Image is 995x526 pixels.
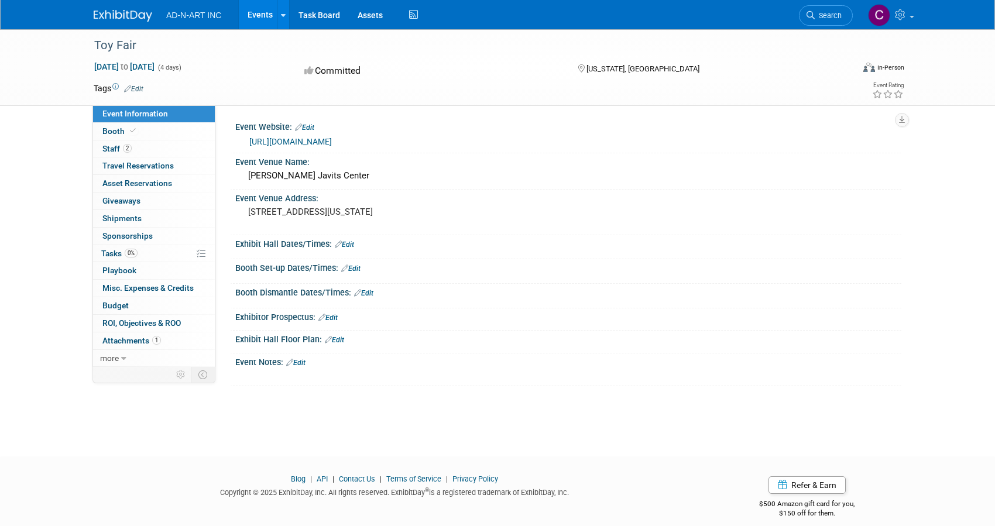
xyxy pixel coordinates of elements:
a: Travel Reservations [93,157,215,174]
a: ROI, Objectives & ROO [93,315,215,332]
span: to [119,62,130,71]
img: Format-Inperson.png [863,63,875,72]
a: Edit [286,359,306,367]
a: Edit [318,314,338,322]
span: | [443,475,451,483]
span: Staff [102,144,132,153]
a: Attachments1 [93,332,215,349]
span: Sponsorships [102,231,153,240]
span: | [307,475,315,483]
a: Event Information [93,105,215,122]
span: 2 [123,144,132,153]
a: Giveaways [93,192,215,209]
pre: [STREET_ADDRESS][US_STATE] [248,207,500,217]
div: Event Notes: [235,353,901,369]
div: $150 off for them. [713,508,902,518]
span: 0% [125,249,138,257]
span: Misc. Expenses & Credits [102,283,194,293]
span: [DATE] [DATE] [94,61,155,72]
div: Event Format [784,61,904,78]
a: Tasks0% [93,245,215,262]
div: Toy Fair [90,35,835,56]
img: Cal Doroftei [868,4,890,26]
td: Tags [94,82,143,94]
a: Blog [291,475,306,483]
a: Asset Reservations [93,175,215,192]
div: Committed [301,61,560,81]
div: Exhibit Hall Dates/Times: [235,235,901,250]
div: $500 Amazon gift card for you, [713,491,902,518]
td: Personalize Event Tab Strip [171,367,191,382]
a: Edit [335,240,354,249]
span: Playbook [102,266,136,275]
a: Refer & Earn [768,476,846,494]
a: Shipments [93,210,215,227]
a: Booth [93,123,215,140]
span: Search [815,11,842,20]
a: Misc. Expenses & Credits [93,280,215,297]
span: Tasks [101,249,138,258]
span: Event Information [102,109,168,118]
a: [URL][DOMAIN_NAME] [249,137,332,146]
span: (4 days) [157,64,181,71]
div: Exhibitor Prospectus: [235,308,901,324]
a: Search [799,5,853,26]
sup: ® [425,487,429,493]
span: | [330,475,337,483]
span: Booth [102,126,138,136]
span: [US_STATE], [GEOGRAPHIC_DATA] [586,64,699,73]
span: more [100,353,119,363]
span: Giveaways [102,196,140,205]
a: Terms of Service [386,475,441,483]
span: Attachments [102,336,161,345]
a: Privacy Policy [452,475,498,483]
a: Edit [354,289,373,297]
span: Budget [102,301,129,310]
span: Asset Reservations [102,178,172,188]
img: ExhibitDay [94,10,152,22]
a: Edit [295,123,314,132]
a: Edit [325,336,344,344]
div: Event Venue Name: [235,153,901,168]
span: AD-N-ART INC [166,11,221,20]
div: [PERSON_NAME] Javits Center [244,167,893,185]
div: Copyright © 2025 ExhibitDay, Inc. All rights reserved. ExhibitDay is a registered trademark of Ex... [94,484,695,498]
div: Event Venue Address: [235,190,901,204]
a: Playbook [93,262,215,279]
a: API [317,475,328,483]
a: Staff2 [93,140,215,157]
div: Event Rating [872,82,904,88]
div: Exhibit Hall Floor Plan: [235,331,901,346]
span: ROI, Objectives & ROO [102,318,181,328]
a: Edit [124,85,143,93]
a: Edit [341,264,361,273]
a: Contact Us [339,475,375,483]
div: In-Person [877,63,904,72]
span: Travel Reservations [102,161,174,170]
td: Toggle Event Tabs [191,367,215,382]
i: Booth reservation complete [130,128,136,134]
span: Shipments [102,214,142,223]
span: | [377,475,385,483]
div: Event Website: [235,118,901,133]
div: Booth Dismantle Dates/Times: [235,284,901,299]
div: Booth Set-up Dates/Times: [235,259,901,274]
a: more [93,350,215,367]
a: Budget [93,297,215,314]
span: 1 [152,336,161,345]
a: Sponsorships [93,228,215,245]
